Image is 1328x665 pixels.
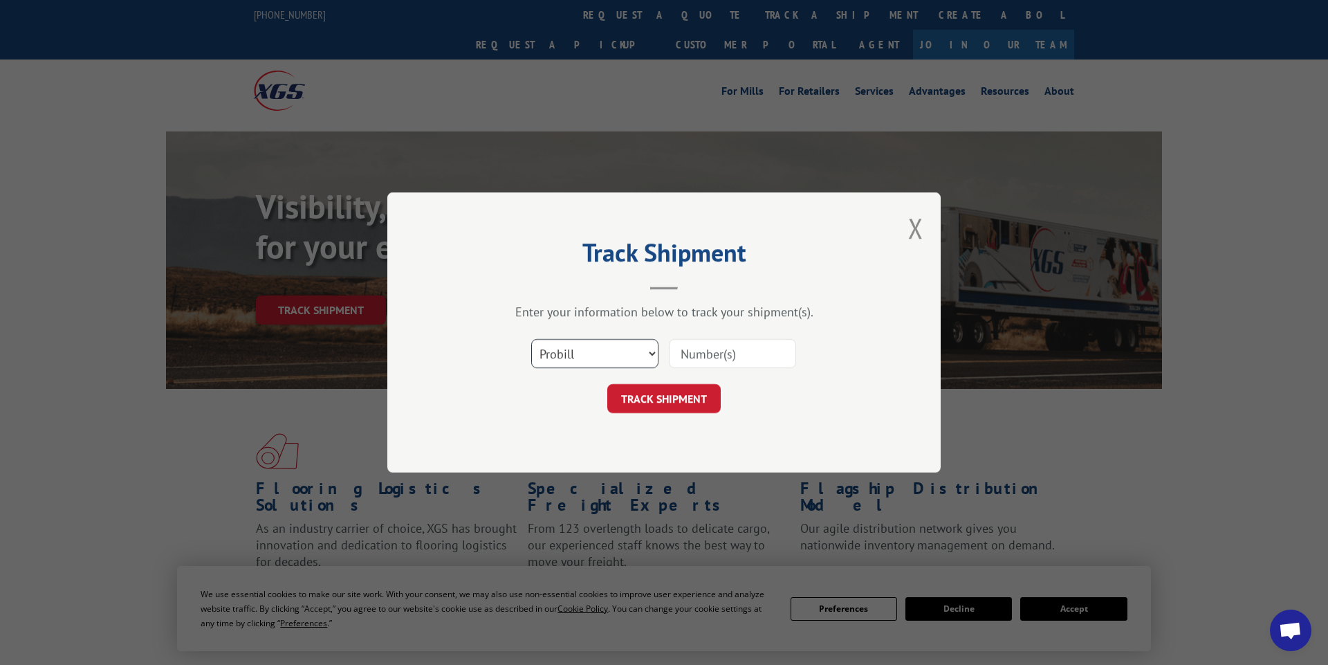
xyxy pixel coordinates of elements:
[669,339,796,368] input: Number(s)
[607,384,721,413] button: TRACK SHIPMENT
[1270,610,1311,651] div: Open chat
[456,243,871,269] h2: Track Shipment
[908,210,923,246] button: Close modal
[456,304,871,320] div: Enter your information below to track your shipment(s).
